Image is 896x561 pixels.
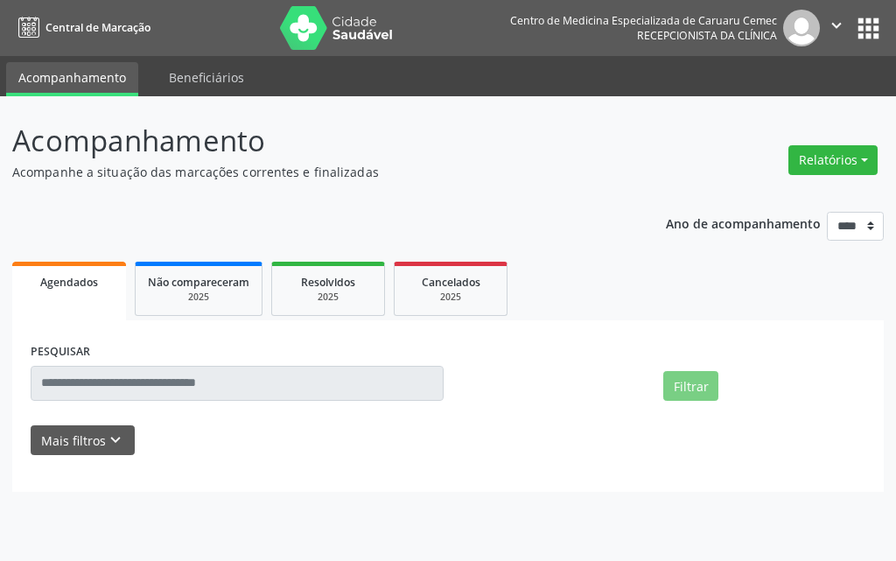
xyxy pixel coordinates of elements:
[422,275,480,290] span: Cancelados
[788,145,878,175] button: Relatórios
[157,62,256,93] a: Beneficiários
[45,20,150,35] span: Central de Marcação
[783,10,820,46] img: img
[827,16,846,35] i: 
[12,119,622,163] p: Acompanhamento
[106,431,125,450] i: keyboard_arrow_down
[31,339,90,366] label: PESQUISAR
[40,275,98,290] span: Agendados
[148,291,249,304] div: 2025
[301,275,355,290] span: Resolvidos
[510,13,777,28] div: Centro de Medicina Especializada de Caruaru Cemec
[666,212,821,234] p: Ano de acompanhamento
[820,10,853,46] button: 
[407,291,494,304] div: 2025
[148,275,249,290] span: Não compareceram
[31,425,135,456] button: Mais filtroskeyboard_arrow_down
[853,13,884,44] button: apps
[12,163,622,181] p: Acompanhe a situação das marcações correntes e finalizadas
[663,371,718,401] button: Filtrar
[284,291,372,304] div: 2025
[637,28,777,43] span: Recepcionista da clínica
[12,13,150,42] a: Central de Marcação
[6,62,138,96] a: Acompanhamento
